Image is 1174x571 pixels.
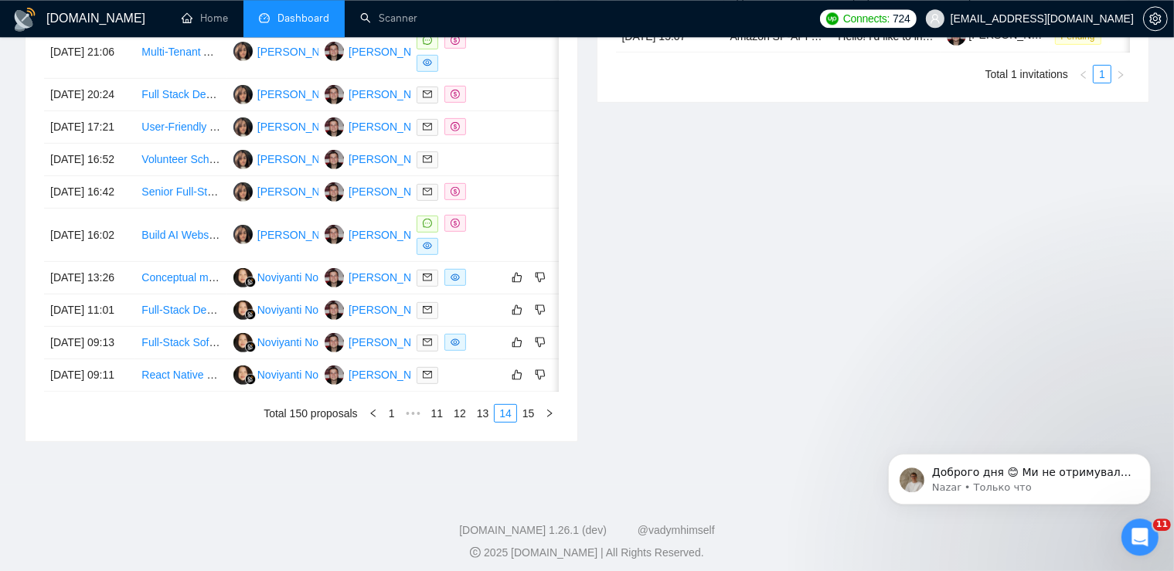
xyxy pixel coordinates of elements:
span: like [512,369,522,381]
button: like [508,301,526,319]
div: [PERSON_NAME] [349,86,437,103]
span: mail [423,187,432,196]
a: Conceptual medical mobile app video [141,271,322,284]
a: 1 [1094,66,1111,83]
img: gigradar-bm.png [245,277,256,287]
a: Multi-Tenant Application Development with Laravel and Alpine.js [141,46,447,58]
span: eye [423,241,432,250]
td: [DATE] 21:06 [44,25,135,79]
span: mail [423,338,432,347]
span: dislike [535,369,546,381]
span: mail [423,90,432,99]
div: Noviyanti Noviyanti [257,269,349,286]
a: KA[PERSON_NAME] [233,152,346,165]
button: left [1074,65,1093,83]
span: Connects: [843,10,890,27]
div: [PERSON_NAME] [349,151,437,168]
td: [DATE] 20:24 [44,79,135,111]
td: Multi-Tenant Application Development with Laravel and Alpine.js [135,25,226,79]
span: like [512,271,522,284]
button: left [364,404,383,423]
span: dollar [451,187,460,196]
img: NN [233,268,253,287]
button: dislike [531,268,550,287]
span: eye [451,273,460,282]
li: Total 1 invitations [985,65,1068,83]
a: KA[PERSON_NAME] [233,185,346,197]
img: KA [233,85,253,104]
td: [DATE] 16:42 [44,176,135,209]
a: @vadymhimself [638,524,715,536]
td: User-Friendly Tax Planning Web App Development [135,111,226,144]
a: NNNoviyanti Noviyanti [233,270,349,283]
a: KA[PERSON_NAME] [233,228,346,240]
button: dislike [531,301,550,319]
a: YS[PERSON_NAME] [325,303,437,315]
a: searchScanner [360,12,417,25]
span: mail [423,370,432,379]
img: upwork-logo.png [826,12,839,25]
span: message [423,219,432,228]
img: KA [233,150,253,169]
a: YS[PERSON_NAME] [325,152,437,165]
a: YS[PERSON_NAME] [325,185,437,197]
td: Senior Full-Stack Web Team (Agency or Elite Freelancer) — Long-Term Ownership [135,176,226,209]
a: React Native Developer for Wellness MVP [141,369,345,381]
button: dislike [531,333,550,352]
a: Full-Stack Developer for Mobile App Development [141,304,381,316]
td: Full-Stack Software Engineer for Clinic Software Development [135,327,226,359]
span: eye [423,58,432,67]
span: 724 [893,10,910,27]
a: KA[PERSON_NAME] [233,87,346,100]
a: YS[PERSON_NAME] [325,45,437,57]
iframe: Intercom notifications сообщение [865,421,1174,529]
a: Amazon SP-API ELT Pipeline Developer [730,30,924,42]
li: Previous Page [364,404,383,423]
a: [DOMAIN_NAME] 1.26.1 (dev) [459,524,607,536]
a: YS[PERSON_NAME] [325,120,437,132]
td: [DATE] 16:52 [44,144,135,176]
span: eye [451,338,460,347]
span: dashboard [259,12,270,23]
a: 15 [518,405,539,422]
div: 2025 [DOMAIN_NAME] | All Rights Reserved. [12,545,1162,561]
span: like [512,304,522,316]
td: Full-Stack Developer for Mobile App Development [135,294,226,327]
img: YS [325,333,344,352]
img: NN [233,301,253,320]
img: YS [325,85,344,104]
img: KA [233,117,253,137]
span: setting [1144,12,1167,25]
button: like [508,333,526,352]
div: [PERSON_NAME] [349,183,437,200]
td: [DATE] 16:02 [44,209,135,262]
img: gigradar-bm.png [245,342,256,352]
span: left [369,409,378,418]
span: dislike [535,271,546,284]
div: Noviyanti Noviyanti [257,366,349,383]
div: [PERSON_NAME] [349,301,437,318]
a: 11 [427,405,448,422]
img: YS [325,117,344,137]
span: like [512,336,522,348]
li: 12 [448,404,471,423]
button: setting [1143,6,1168,31]
li: 11 [426,404,449,423]
td: [DATE] 17:21 [44,111,135,144]
a: NNNoviyanti Noviyanti [233,303,349,315]
span: ••• [401,404,426,423]
img: YS [325,268,344,287]
img: KA [233,225,253,244]
a: YS[PERSON_NAME] [325,228,437,240]
a: YS[PERSON_NAME] [325,87,437,100]
img: KA [233,42,253,61]
span: right [1116,70,1125,80]
a: KA[PERSON_NAME] [233,45,346,57]
a: YS[PERSON_NAME] [325,270,437,283]
img: YS [325,301,344,320]
div: Noviyanti Noviyanti [257,301,349,318]
td: [DATE] 09:13 [44,327,135,359]
div: [PERSON_NAME] [257,183,346,200]
button: right [1111,65,1130,83]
